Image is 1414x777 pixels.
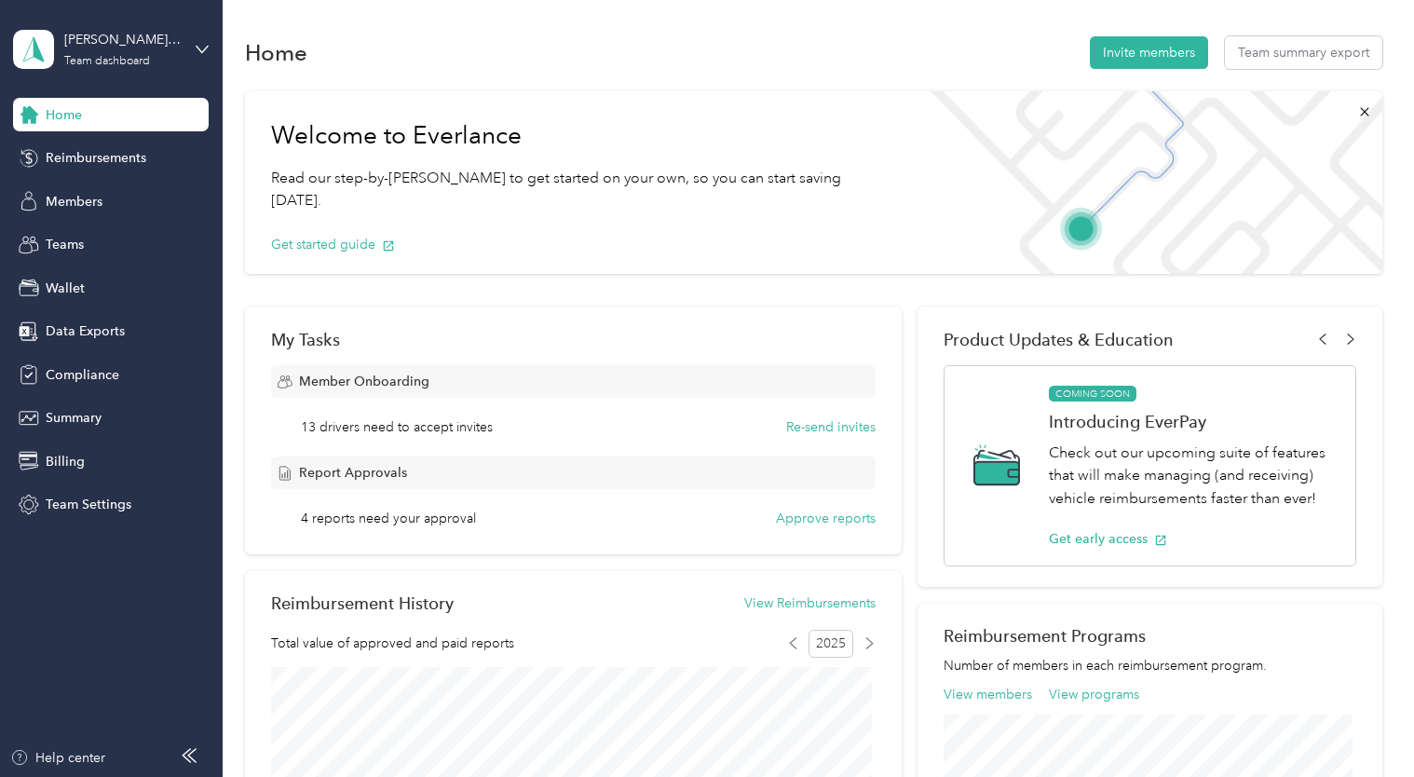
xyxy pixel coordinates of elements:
button: View programs [1049,685,1139,704]
h1: Welcome to Everlance [271,121,885,151]
div: Team dashboard [64,56,150,67]
h2: Reimbursement Programs [944,626,1355,646]
span: Teams [46,235,84,254]
span: Product Updates & Education [944,330,1174,349]
button: Approve reports [776,509,876,528]
h1: Home [245,43,307,62]
button: View members [944,685,1032,704]
span: Data Exports [46,321,125,341]
span: Members [46,192,102,211]
h1: Introducing EverPay [1049,412,1335,431]
span: COMING SOON [1049,386,1136,402]
button: Get early access [1049,529,1167,549]
span: Billing [46,452,85,471]
span: Wallet [46,279,85,298]
button: Help center [10,748,105,768]
button: Re-send invites [786,417,876,437]
button: Team summary export [1225,36,1382,69]
p: Check out our upcoming suite of features that will make managing (and receiving) vehicle reimburs... [1049,442,1335,511]
p: Read our step-by-[PERSON_NAME] to get started on your own, so you can start saving [DATE]. [271,167,885,212]
span: Summary [46,408,102,428]
div: [PERSON_NAME] Distributors [64,30,181,49]
span: Member Onboarding [299,372,429,391]
div: My Tasks [271,330,875,349]
span: Team Settings [46,495,131,514]
iframe: Everlance-gr Chat Button Frame [1310,673,1414,777]
p: Number of members in each reimbursement program. [944,656,1355,675]
span: Home [46,105,82,125]
span: Reimbursements [46,148,146,168]
button: Invite members [1090,36,1208,69]
span: Report Approvals [299,463,407,483]
span: 2025 [809,630,853,658]
span: 4 reports need your approval [301,509,476,528]
span: 13 drivers need to accept invites [301,417,493,437]
button: Get started guide [271,235,395,254]
img: Welcome to everlance [912,91,1382,274]
h2: Reimbursement History [271,593,454,613]
button: View Reimbursements [744,593,876,613]
span: Total value of approved and paid reports [271,634,514,653]
span: Compliance [46,365,119,385]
